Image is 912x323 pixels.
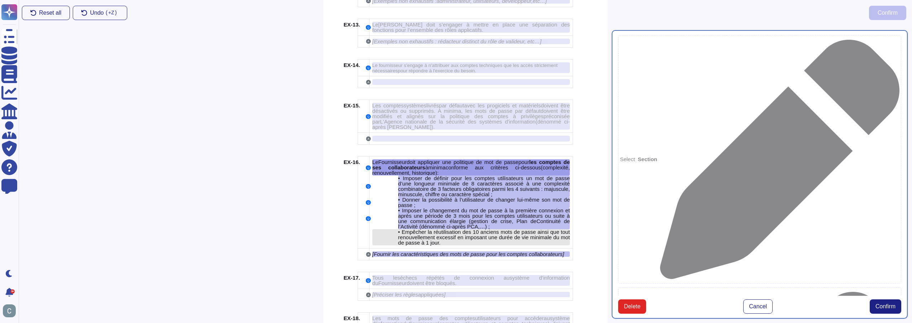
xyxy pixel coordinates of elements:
[445,164,541,170] span: conforme aux critères ci-dessous
[398,197,400,203] span: •
[366,200,371,205] button: Q
[407,280,457,286] span: doivent être bloqués.
[418,291,444,298] span: appliquées
[510,275,512,281] span: s
[875,304,896,309] span: Confirm
[425,164,428,170] span: à
[366,80,371,85] button: A
[366,165,371,170] button: Q
[372,164,570,176] span: omplexité, renouvellement, historique)
[424,102,426,109] span: s
[344,102,360,109] span: EX-15.
[563,251,564,257] span: ]
[73,6,127,20] button: Undo(+Z)
[366,25,371,30] button: Q
[366,278,371,283] button: Q
[398,207,400,213] span: •
[395,68,398,73] span: s
[3,304,16,317] img: user
[366,136,371,141] button: A
[372,63,558,73] span: Le fournisseur s'engage à n'attribuer aux comptes techniques que les accès strictement nécessaire
[374,38,540,44] span: Exemples non exhaustifs : rédacteur distinct du rôle de valideur, etc…
[372,113,570,125] span: préconisée par
[372,102,404,109] span: Les comptes
[372,38,374,44] span: [
[366,252,371,257] button: A
[444,291,445,298] span: ]
[869,6,906,20] button: Confirm
[372,159,378,165] span: Le
[398,175,570,197] span: Imposer de définir pour les comptes utilisateurs un mot de passe d’une longueur minimale de 8 car...
[878,10,898,16] span: Confirm
[366,39,371,44] button: A
[344,275,360,281] span: EX-17.
[374,291,405,298] span: Préciser les r
[398,207,570,224] span: Imposer le changement du mot de passe à la première connexion et après une période de 3 mois pour...
[372,315,475,321] span: Les mots de passe des comptes
[344,62,360,68] span: EX-14.
[104,10,119,15] kbd: ( +Z)
[366,293,371,297] button: A
[372,108,570,119] span: doivent être modifiés et alignés sur la politique des comptes à privilège
[405,291,418,298] span: ègles
[543,164,545,170] span: c
[378,280,407,286] span: Fournisseur
[540,38,541,44] span: ]
[366,184,371,189] button: Q
[22,6,70,20] button: Reset all
[398,175,400,181] span: •
[366,66,371,70] button: Q
[372,275,570,286] span: nformation du
[544,315,550,321] span: au
[536,218,540,224] span: C
[749,304,767,309] span: Cancel
[380,119,536,125] span: L'Agence nationale de la sécurité des systèmes d'information
[618,35,901,284] div: Select
[520,218,536,224] span: lan de
[543,275,544,281] span: i
[90,10,119,16] span: Undo
[366,216,371,221] button: Q
[428,164,445,170] span: minima
[398,229,400,235] span: •
[378,159,407,165] span: Fournisseur
[433,124,435,130] span: .
[398,197,570,208] span: Donner la possibilité à l’utilisateur de changer lui-même son mot de passe ;
[372,275,395,281] span: Tous l
[404,102,424,109] span: système
[407,159,519,165] span: doit appliquer une politique de mot de passe
[372,102,570,114] span: doivent être désactivés ou supprimés. A minima, les mots de passe par défaut
[437,170,439,176] span: :
[870,299,901,314] button: Confirm
[398,68,476,73] span: pour répondre à l'exercice du besoin.
[372,119,570,130] span: (dénommé ci-après [PERSON_NAME])
[366,114,371,119] button: Q
[344,159,360,165] span: EX-16.
[618,299,646,314] button: Delete
[479,223,490,230] span: …) ;
[398,229,570,246] span: Empêcher la réutilisation des 10 anciens mots de passe ainsi que tout renouvellement excessif en ...
[426,102,439,109] span: livrés
[541,164,543,170] span: (
[624,304,640,309] span: Delete
[372,291,374,298] span: [
[394,275,400,281] span: es
[372,251,408,257] span: [Fournir les car
[512,275,543,281] span: ystème d’
[464,102,541,109] span: avec les progiciels et matériels
[10,289,15,294] div: 9+
[344,315,360,321] span: EX-18.
[519,159,529,165] span: pour
[398,218,570,230] span: ontinuité de l’Activité (dénommé ci-après PCA,
[439,102,464,109] span: par défaut
[541,113,544,119] span: s
[372,159,570,170] span: les comptes de ses collaborateurs
[372,21,570,33] span: [PERSON_NAME] doit s’engager à mettre en place une séparation des fonctions pour l’ensemble des r...
[39,10,61,16] span: Reset all
[408,251,563,257] span: actéristiques des mots de passe pour les comptes collaborateurs
[1,303,21,319] button: user
[638,156,657,162] b: Section
[550,315,553,321] span: s
[400,275,510,281] span: échecs répétés de connexion au
[475,315,544,321] span: utilisateurs pour accéder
